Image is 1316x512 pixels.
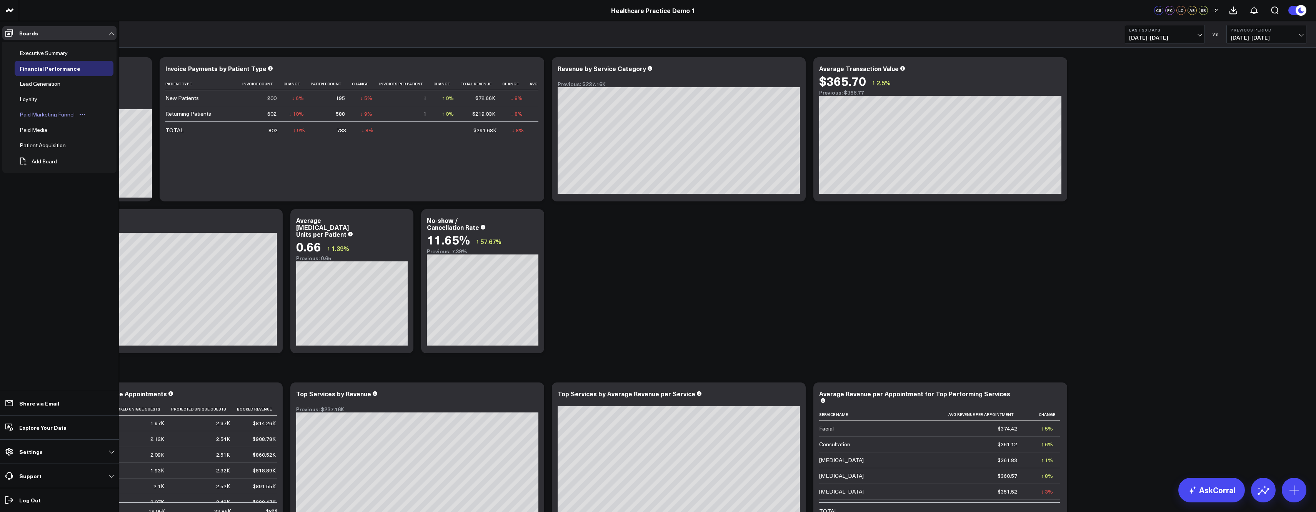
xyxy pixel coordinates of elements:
div: 195 [336,94,345,102]
div: Executive Summary [18,48,70,58]
p: Share via Email [19,400,59,406]
div: 1 [423,94,426,102]
th: Projected Unique Guests [171,403,237,416]
div: Revenue by Service Category [558,64,646,73]
div: 802 [268,126,278,134]
div: Financial Performance [18,64,82,73]
div: 2.37K [216,419,230,427]
div: TOTAL [165,126,183,134]
th: Avg Invoice Revenue [530,78,583,90]
span: ↑ [872,78,875,88]
div: Invoice Payments by Patient Type [165,64,267,73]
a: Paid Marketing FunnelOpen board menu [15,107,91,122]
span: ↑ [327,243,330,253]
div: 1.97K [150,419,164,427]
th: Change [352,78,379,90]
div: $365.70 [819,74,866,88]
div: $818.89K [253,467,276,474]
div: No-show / Cancellation Rate [427,216,479,231]
div: 2.48K [216,498,230,506]
div: Average Revenue per Appointment for Top Performing Services [819,389,1010,398]
div: 1.93K [150,467,164,474]
th: Booked Unique Guests [112,403,171,416]
p: Explore Your Data [19,424,67,431]
div: $888.47K [253,498,276,506]
div: $72.66K [475,94,495,102]
th: Change [283,78,311,90]
div: ↓ 9% [360,110,372,118]
div: $219.03K [472,110,495,118]
div: ↑ 8% [1041,472,1053,480]
div: $374.42 [998,425,1017,432]
a: Healthcare Practice Demo 1 [611,6,695,15]
div: New Patients [165,94,199,102]
div: Top Services by Average Revenue per Service [558,389,695,398]
th: Patient Type [165,78,242,90]
div: 11.65% [427,233,470,246]
div: ↓ 8% [511,110,523,118]
span: 57.67% [480,237,501,246]
div: Previous: $237.16K [296,406,538,412]
a: Executive SummaryOpen board menu [15,45,84,61]
a: Paid MediaOpen board menu [15,122,64,138]
p: Log Out [19,497,41,503]
button: Last 30 Days[DATE]-[DATE] [1125,25,1205,43]
p: Support [19,473,42,479]
a: AskCorral [1178,478,1245,502]
div: AS [1188,6,1197,15]
div: Loyalty [18,95,39,104]
span: 2.5% [876,78,891,87]
div: 2.51K [216,451,230,459]
div: 783 [337,126,346,134]
a: LoyaltyOpen board menu [15,91,54,107]
div: $291.68K [473,126,496,134]
button: Open board menu [77,111,88,118]
span: + 2 [1211,8,1218,13]
div: Previous: $237.16K [558,81,800,87]
a: Patient AcquisitionOpen board menu [15,138,82,153]
div: 2.32K [216,467,230,474]
th: Change [502,78,530,90]
div: 2.07K [150,498,164,506]
div: Patient Acquisition [18,141,68,150]
div: VS [1209,32,1223,37]
div: $360.57 [998,472,1017,480]
th: Invoice Count [242,78,283,90]
div: Consultation [819,441,850,448]
div: 2.09K [150,451,164,459]
div: 2.1K [153,482,164,490]
div: ↑ 6% [1041,441,1053,448]
p: Settings [19,449,43,455]
div: 200 [267,94,277,102]
button: +2 [1210,6,1219,15]
p: Boards [19,30,38,36]
div: ↑ 0% [442,110,454,118]
div: $361.83 [998,456,1017,464]
a: Lead GenerationOpen board menu [15,76,77,91]
div: Paid Media [18,125,49,135]
b: Previous Period [1231,28,1302,32]
div: $891.55K [253,482,276,490]
div: PC [1165,6,1174,15]
div: ↑ 1% [1041,456,1053,464]
th: Booked Revenue [237,403,283,416]
div: 588 [336,110,345,118]
button: Previous Period[DATE]-[DATE] [1226,25,1306,43]
b: Last 30 Days [1129,28,1201,32]
div: Previous: 0.65 [296,255,408,261]
span: 1.39% [331,244,349,253]
div: ↓ 3% [1041,488,1053,495]
div: 2.12K [150,435,164,443]
div: $814.26K [253,419,276,427]
div: Previous: $356.77 [819,90,1061,96]
div: ↓ 8% [512,126,524,134]
div: Paid Marketing Funnel [18,110,77,119]
div: ↓ 9% [293,126,305,134]
div: LO [1176,6,1186,15]
th: Change [1024,408,1060,421]
th: Patient Count [311,78,352,90]
span: Add Board [32,158,57,165]
th: Invoices Per Patient [379,78,433,90]
div: ↓ 10% [289,110,304,118]
div: 2.54K [216,435,230,443]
